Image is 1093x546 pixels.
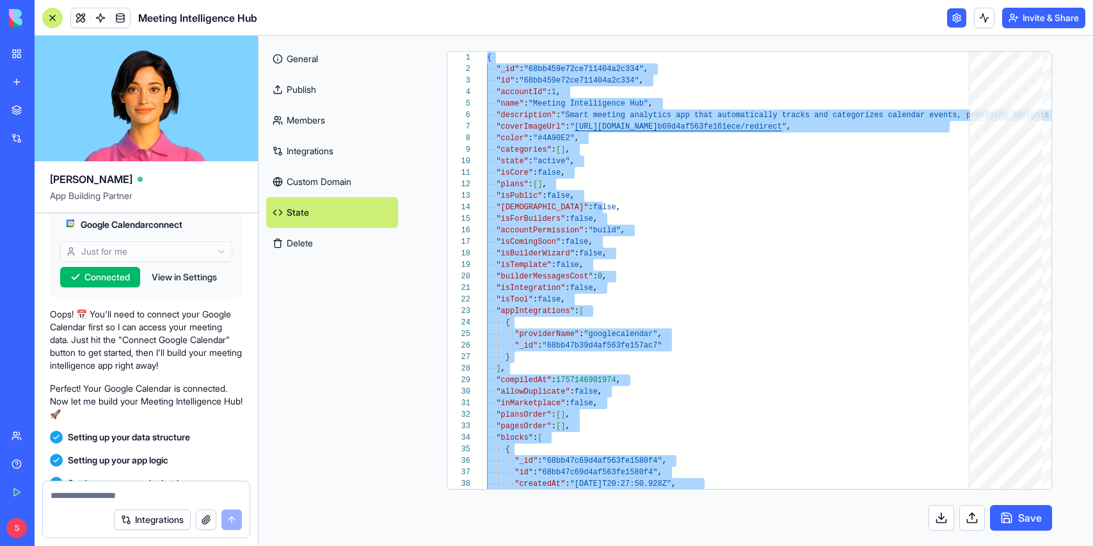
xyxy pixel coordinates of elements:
span: "name" [496,99,523,108]
div: 32 [447,409,470,421]
span: false [565,237,588,246]
span: : [556,111,561,120]
span: , [561,295,565,304]
span: , [616,376,621,385]
span: "active" [533,157,570,166]
span: "providerName" [515,330,579,339]
span: Google Calendar connect [81,218,182,231]
span: , [616,203,621,212]
div: 34 [447,432,470,444]
span: : [584,226,588,235]
span: "isIntegration" [496,284,565,293]
span: "_id" [515,341,538,350]
span: : [579,330,584,339]
span: : [524,99,529,108]
span: , [565,410,570,419]
span: : [593,272,598,281]
span: ] [561,145,565,154]
span: : [588,203,593,212]
span: "[DATE]T20:27:50.928Z" [570,479,671,488]
span: false [570,214,593,223]
span: "coverImageUrl" [496,122,565,131]
span: "isCore" [496,168,533,177]
div: 36 [447,455,470,467]
span: , [671,479,676,488]
span: [ [556,410,561,419]
div: 35 [447,444,470,455]
span: "#4A90E2" [533,134,575,143]
span: "builderMessagesCost" [496,272,593,281]
span: "appIntegrations" [496,307,574,316]
div: 9 [447,144,470,156]
span: : [529,134,533,143]
span: : [552,145,556,154]
button: View in Settings [145,267,223,287]
span: "_id" [515,456,538,465]
span: Setting up your app logic [68,454,168,467]
span: "plans" [496,180,528,189]
span: Setting up your app logic triggers [68,477,202,490]
span: "pagesOrder" [496,422,551,431]
span: : [533,168,538,177]
span: S [6,518,27,538]
div: 19 [447,259,470,271]
div: 38 [447,478,470,490]
a: Custom Domain [266,166,398,197]
span: , [602,249,607,258]
span: , [542,180,546,189]
button: Save [990,505,1052,531]
a: General [266,44,398,74]
span: , [644,65,648,74]
span: "isBuilderWizard" [496,249,574,258]
span: : [575,249,579,258]
span: , [556,88,561,97]
span: false [547,191,570,200]
span: , [621,226,625,235]
span: " [782,122,786,131]
button: Delete [266,228,398,259]
span: { [506,318,510,327]
span: false [570,399,593,408]
span: [ [556,145,561,154]
img: googlecalendar [65,218,76,229]
span: Meeting Intelligence Hub [138,10,257,26]
div: 21 [447,282,470,294]
div: 18 [447,248,470,259]
span: , [602,272,607,281]
span: : [533,295,538,304]
span: 0 [598,272,602,281]
img: logo [9,9,88,27]
span: : [533,433,538,442]
span: ] [496,364,500,373]
span: " [570,122,575,131]
div: 11 [447,167,470,179]
div: 26 [447,340,470,351]
span: , [570,157,575,166]
div: 16 [447,225,470,236]
button: Invite & Share [1002,8,1085,28]
span: : [538,341,542,350]
span: "isTool" [496,295,533,304]
span: , [786,122,791,131]
span: [ [556,422,561,431]
div: 2 [447,63,470,75]
span: : [565,284,570,293]
span: : [533,468,538,477]
span: ] [561,422,565,431]
span: "description" [496,111,556,120]
span: , [579,261,584,269]
span: : [538,456,542,465]
a: Integrations [266,136,398,166]
span: "allowDuplicate" [496,387,570,396]
span: false [575,387,598,396]
div: 27 [447,351,470,363]
span: , [593,214,598,223]
span: , [593,399,598,408]
div: 31 [447,397,470,409]
span: : [570,387,575,396]
span: [PERSON_NAME] [50,172,132,187]
span: : [565,214,570,223]
span: : [565,122,570,131]
span: acks and categorizes calendar events, providing in [791,111,1021,120]
div: 29 [447,374,470,386]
